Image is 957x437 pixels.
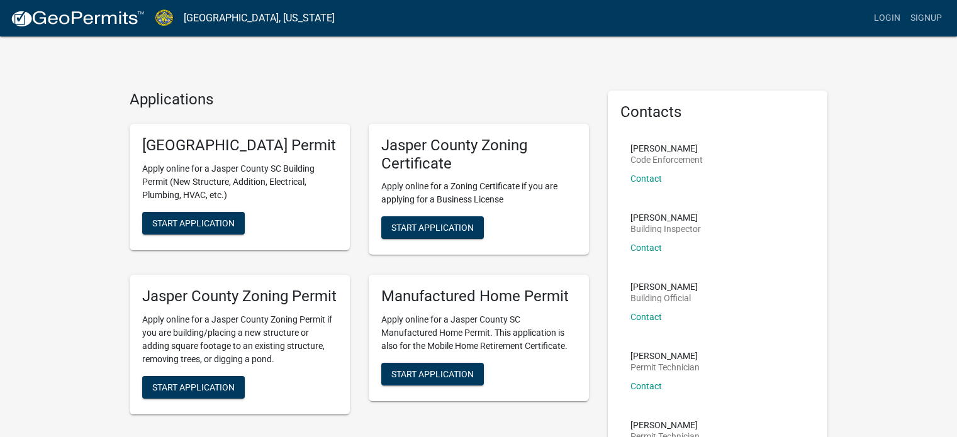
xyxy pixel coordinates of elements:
[152,218,235,228] span: Start Application
[184,8,335,29] a: [GEOGRAPHIC_DATA], [US_STATE]
[630,282,698,291] p: [PERSON_NAME]
[381,363,484,385] button: Start Application
[381,180,576,206] p: Apply online for a Zoning Certificate if you are applying for a Business License
[630,312,662,322] a: Contact
[142,376,245,399] button: Start Application
[142,287,337,306] h5: Jasper County Zoning Permit
[381,136,576,173] h5: Jasper County Zoning Certificate
[142,313,337,366] p: Apply online for a Jasper County Zoning Permit if you are building/placing a new structure or add...
[905,6,947,30] a: Signup
[391,369,474,379] span: Start Application
[630,144,703,153] p: [PERSON_NAME]
[381,216,484,239] button: Start Application
[869,6,905,30] a: Login
[630,381,662,391] a: Contact
[620,103,815,121] h5: Contacts
[391,223,474,233] span: Start Application
[142,136,337,155] h5: [GEOGRAPHIC_DATA] Permit
[630,351,700,360] p: [PERSON_NAME]
[130,91,589,424] wm-workflow-list-section: Applications
[130,91,589,109] h4: Applications
[630,155,703,164] p: Code Enforcement
[381,287,576,306] h5: Manufactured Home Permit
[630,243,662,253] a: Contact
[381,313,576,353] p: Apply online for a Jasper County SC Manufactured Home Permit. This application is also for the Mo...
[630,213,701,222] p: [PERSON_NAME]
[630,363,700,372] p: Permit Technician
[142,212,245,235] button: Start Application
[152,382,235,392] span: Start Application
[630,224,701,233] p: Building Inspector
[142,162,337,202] p: Apply online for a Jasper County SC Building Permit (New Structure, Addition, Electrical, Plumbin...
[630,421,700,429] p: [PERSON_NAME]
[630,174,662,184] a: Contact
[155,9,174,26] img: Jasper County, South Carolina
[630,294,698,302] p: Building Official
